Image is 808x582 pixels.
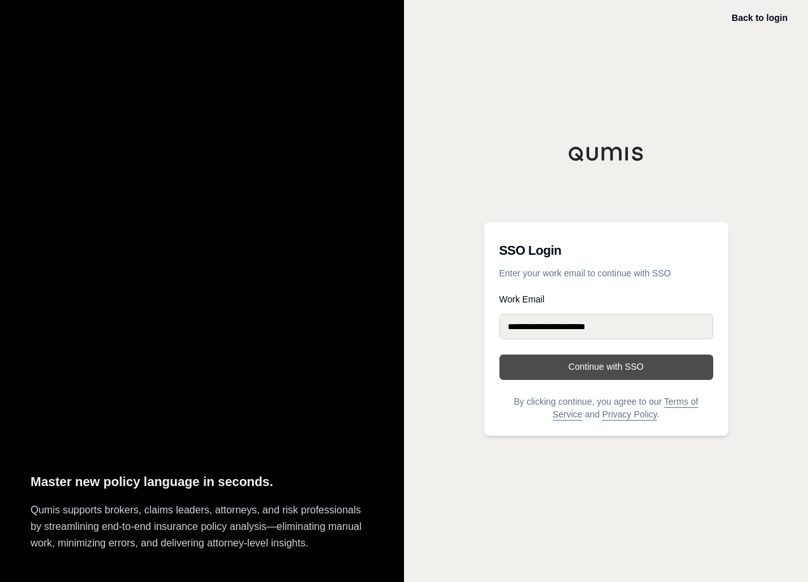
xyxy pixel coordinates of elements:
[499,355,713,380] button: Continue with SSO
[568,146,644,161] img: Qumis
[31,471,373,492] p: Master new policy language in seconds.
[31,502,373,552] p: Qumis supports brokers, claims leaders, attorneys, and risk professionals by streamlining end-to-...
[499,395,713,421] p: By clicking continue, you agree to our and .
[602,409,657,419] a: Privacy Policy
[499,238,713,263] h3: SSO Login
[499,295,713,304] label: Work Email
[499,267,713,280] p: Enter your work email to continue with SSO
[732,13,788,23] a: Back to login
[553,396,699,419] a: Terms of Service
